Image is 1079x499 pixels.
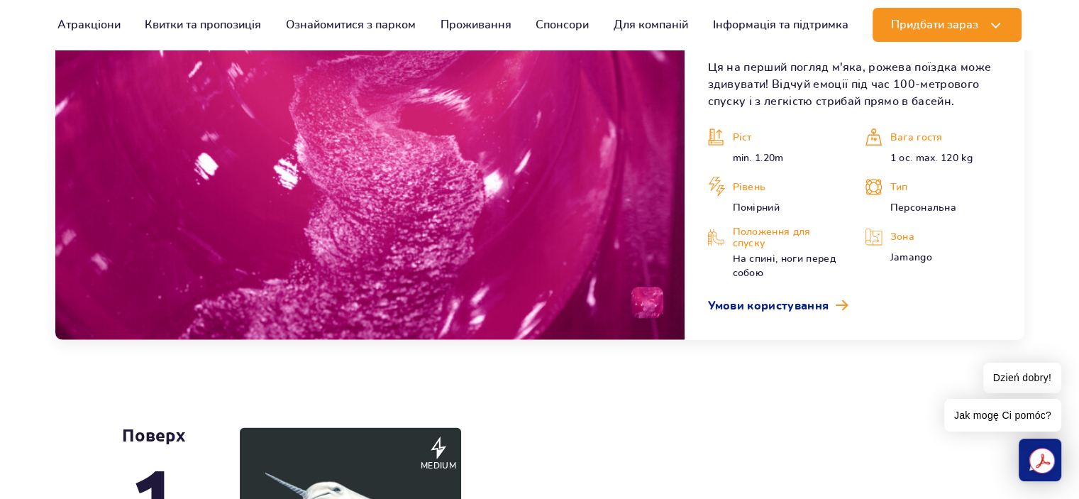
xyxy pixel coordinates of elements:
[944,399,1061,432] span: Jak mogę Ci pomóc?
[707,297,829,314] span: Умови користування
[707,201,843,215] p: Помірний
[713,8,848,42] a: Інформація та підтримка
[421,459,456,472] span: medium
[57,8,121,42] a: Атракціони
[707,151,843,165] p: min. 1.20m
[707,297,1001,314] a: Умови користування
[865,251,1001,265] p: Jamango
[873,8,1022,42] button: Придбати зараз
[865,127,1001,148] p: Вага гостя
[614,8,688,42] a: Для компаній
[707,252,843,280] p: На спині, ноги перед собою
[865,201,1001,215] p: Персональна
[1019,439,1061,481] div: Chat
[983,363,1061,393] span: Dzień dobry!
[707,226,843,249] p: Положення для спуску
[707,177,843,198] p: Рівень
[891,18,978,31] span: Придбати зараз
[536,8,589,42] a: Спонсори
[707,59,1001,110] p: Ця на перший погляд м'яка, рожева поїздка може здивувати! Відчуй емоції під час 100-метрового спу...
[286,8,416,42] a: Ознайомитися з парком
[865,177,1001,198] p: Тип
[865,226,1001,248] p: Зона
[441,8,511,42] a: Проживання
[145,8,261,42] a: Квитки та пропозиція
[707,127,843,148] p: Ріст
[865,151,1001,165] p: 1 ос. max. 120 kg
